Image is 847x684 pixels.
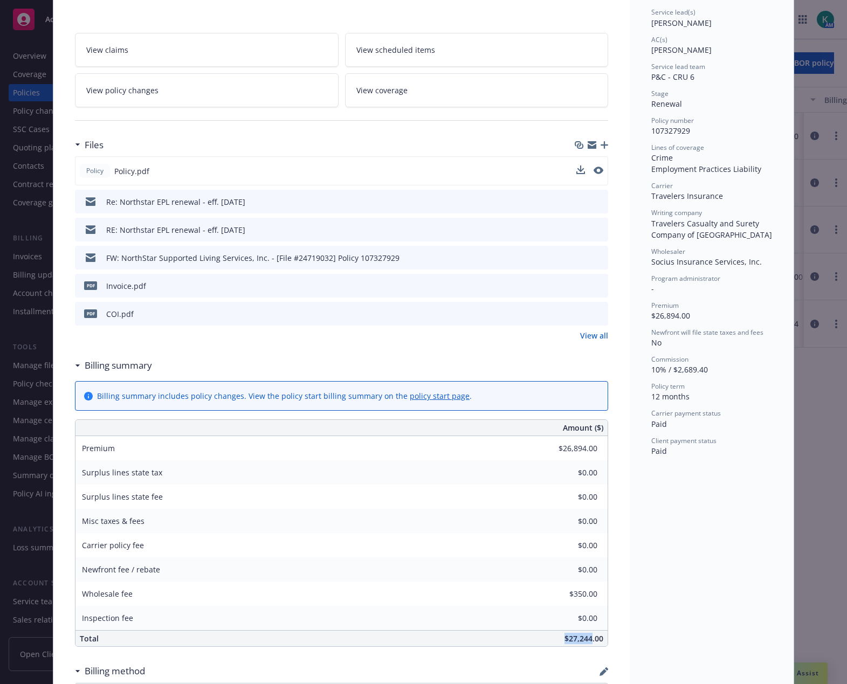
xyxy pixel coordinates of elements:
a: policy start page [410,391,470,401]
input: 0.00 [534,610,604,626]
span: Policy term [651,382,685,391]
span: - [651,284,654,294]
button: preview file [594,196,604,208]
span: P&C - CRU 6 [651,72,694,82]
button: preview file [594,280,604,292]
span: Premium [651,301,679,310]
input: 0.00 [534,465,604,481]
span: No [651,337,662,348]
span: Wholesaler [651,247,685,256]
button: preview file [594,167,603,174]
span: View scheduled items [356,44,435,56]
span: Total [80,633,99,644]
h3: Billing method [85,664,145,678]
span: Service lead team [651,62,705,71]
span: [PERSON_NAME] [651,45,712,55]
span: Stage [651,89,669,98]
span: pdf [84,281,97,289]
span: Program administrator [651,274,720,283]
div: Files [75,138,104,152]
a: View all [580,330,608,341]
span: pdf [84,309,97,317]
span: 10% / $2,689.40 [651,364,708,375]
div: COI.pdf [106,308,134,320]
input: 0.00 [534,513,604,529]
span: Travelers Casualty and Surety Company of [GEOGRAPHIC_DATA] [651,218,772,240]
span: Policy [84,166,106,176]
input: 0.00 [534,489,604,505]
span: Misc taxes & fees [82,516,144,526]
span: 12 months [651,391,690,402]
span: Carrier policy fee [82,540,144,550]
button: download file [576,165,585,174]
span: Renewal [651,99,682,109]
span: Amount ($) [563,422,603,433]
span: Writing company [651,208,702,217]
div: Billing summary [75,358,152,372]
span: 107327929 [651,126,690,136]
span: Newfront will file state taxes and fees [651,328,763,337]
button: download file [577,308,586,320]
span: Wholesale fee [82,589,133,599]
span: [PERSON_NAME] [651,18,712,28]
button: preview file [594,224,604,236]
span: Premium [82,443,115,453]
div: Crime [651,152,772,163]
div: Billing method [75,664,145,678]
div: FW: NorthStar Supported Living Services, Inc. - [File #24719032] Policy 107327929 [106,252,400,264]
span: Paid [651,446,667,456]
div: Billing summary includes policy changes. View the policy start billing summary on the . [97,390,472,402]
input: 0.00 [534,440,604,457]
a: View claims [75,33,339,67]
a: View policy changes [75,73,339,107]
span: Lines of coverage [651,143,704,152]
button: download file [577,280,586,292]
span: AC(s) [651,35,667,44]
div: RE: Northstar EPL renewal - eff. [DATE] [106,224,245,236]
button: download file [577,224,586,236]
div: Re: Northstar EPL renewal - eff. [DATE] [106,196,245,208]
span: $27,244.00 [564,633,603,644]
div: Employment Practices Liability [651,163,772,175]
span: View coverage [356,85,408,96]
button: preview file [594,308,604,320]
input: 0.00 [534,562,604,578]
span: $26,894.00 [651,310,690,321]
span: Policy number [651,116,694,125]
span: Client payment status [651,436,717,445]
button: download file [577,252,586,264]
button: preview file [594,165,603,177]
span: Newfront fee / rebate [82,564,160,575]
span: View policy changes [86,85,159,96]
button: download file [577,196,586,208]
h3: Files [85,138,104,152]
span: View claims [86,44,128,56]
div: Invoice.pdf [106,280,146,292]
input: 0.00 [534,537,604,554]
a: View scheduled items [345,33,609,67]
span: Policy.pdf [114,165,149,177]
span: Surplus lines state tax [82,467,162,478]
span: Carrier payment status [651,409,721,418]
span: Inspection fee [82,613,133,623]
a: View coverage [345,73,609,107]
span: Commission [651,355,688,364]
button: preview file [594,252,604,264]
span: Paid [651,419,667,429]
span: Travelers Insurance [651,191,723,201]
input: 0.00 [534,586,604,602]
span: Socius Insurance Services, Inc. [651,257,762,267]
span: Surplus lines state fee [82,492,163,502]
span: Carrier [651,181,673,190]
span: Service lead(s) [651,8,695,17]
button: download file [576,165,585,177]
h3: Billing summary [85,358,152,372]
